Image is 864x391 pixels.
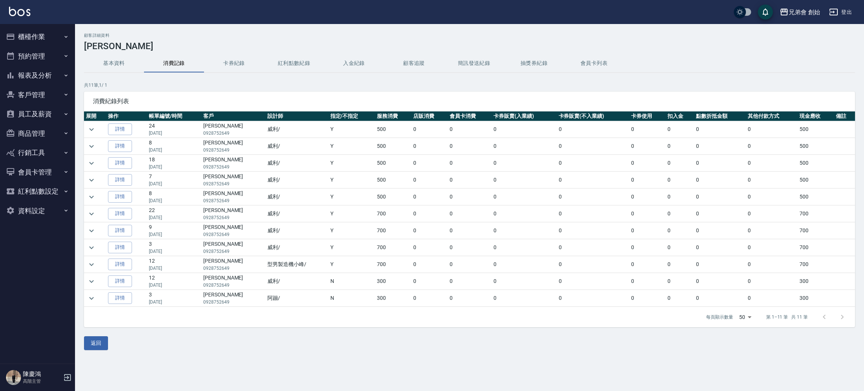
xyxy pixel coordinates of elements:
td: 0 [666,239,694,256]
td: 0 [666,189,694,205]
td: 威利 / [265,121,328,138]
td: 0 [666,273,694,290]
td: 0 [557,239,630,256]
p: [DATE] [149,130,199,137]
p: 0928752649 [203,299,264,305]
h2: 顧客詳細資料 [84,33,855,38]
a: 詳情 [108,208,132,220]
td: 0 [448,290,492,307]
p: [DATE] [149,231,199,238]
th: 客戶 [201,111,265,121]
th: 卡券使用 [629,111,666,121]
td: 700 [375,239,411,256]
td: 0 [492,121,556,138]
p: 0928752649 [203,231,264,238]
td: 0 [557,172,630,188]
button: 會員卡列表 [564,54,624,72]
th: 扣入金 [666,111,694,121]
td: [PERSON_NAME] [201,273,265,290]
button: expand row [86,124,97,135]
td: 700 [798,256,834,273]
th: 點數折抵金額 [694,111,746,121]
td: [PERSON_NAME] [201,121,265,138]
td: Y [328,138,375,155]
td: 0 [746,138,798,155]
td: 500 [798,172,834,188]
td: 0 [492,290,556,307]
a: 詳情 [108,174,132,186]
th: 操作 [106,111,147,121]
td: 700 [375,206,411,222]
td: 威利 / [265,189,328,205]
td: 0 [746,155,798,171]
td: 700 [798,206,834,222]
p: 0928752649 [203,164,264,170]
td: 500 [375,172,411,188]
td: 300 [798,273,834,290]
td: Y [328,239,375,256]
td: 0 [557,273,630,290]
p: 0928752649 [203,130,264,137]
td: Y [328,223,375,239]
button: 返回 [84,336,108,350]
td: 22 [147,206,201,222]
th: 會員卡消費 [448,111,492,121]
td: [PERSON_NAME] [201,172,265,188]
td: 0 [629,155,666,171]
td: 0 [411,273,448,290]
td: 0 [629,172,666,188]
td: 0 [694,172,746,188]
td: 0 [694,223,746,239]
td: 500 [798,189,834,205]
p: 共 11 筆, 1 / 1 [84,82,855,89]
button: expand row [86,293,97,304]
td: 700 [375,223,411,239]
button: expand row [86,141,97,152]
td: 0 [629,239,666,256]
p: 0928752649 [203,147,264,153]
td: 威利 / [265,223,328,239]
button: expand row [86,208,97,220]
p: [DATE] [149,180,199,187]
td: 24 [147,121,201,138]
img: Logo [9,7,30,16]
a: 詳情 [108,292,132,304]
td: 0 [411,155,448,171]
button: 登出 [826,5,855,19]
p: [DATE] [149,197,199,204]
p: [DATE] [149,164,199,170]
td: 0 [557,189,630,205]
td: 3 [147,239,201,256]
td: 0 [492,239,556,256]
td: 威利 / [265,172,328,188]
td: N [328,273,375,290]
th: 卡券販賣(不入業績) [557,111,630,121]
button: 會員卡管理 [3,162,72,182]
a: 詳情 [108,242,132,253]
p: [DATE] [149,147,199,153]
p: [DATE] [149,282,199,289]
p: 每頁顯示數量 [706,314,733,320]
p: 0928752649 [203,282,264,289]
td: 阿蹦 / [265,290,328,307]
td: 0 [557,256,630,273]
button: expand row [86,191,97,203]
button: expand row [86,174,97,186]
td: Y [328,189,375,205]
td: 0 [694,138,746,155]
td: 0 [411,172,448,188]
p: [DATE] [149,265,199,272]
td: 0 [694,206,746,222]
th: 服務消費 [375,111,411,121]
td: 0 [411,223,448,239]
td: [PERSON_NAME] [201,138,265,155]
td: [PERSON_NAME] [201,223,265,239]
button: 客戶管理 [3,85,72,105]
td: 0 [629,206,666,222]
a: 詳情 [108,225,132,236]
button: expand row [86,242,97,253]
th: 卡券販賣(入業績) [492,111,556,121]
td: 0 [557,206,630,222]
td: Y [328,256,375,273]
td: 0 [746,223,798,239]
